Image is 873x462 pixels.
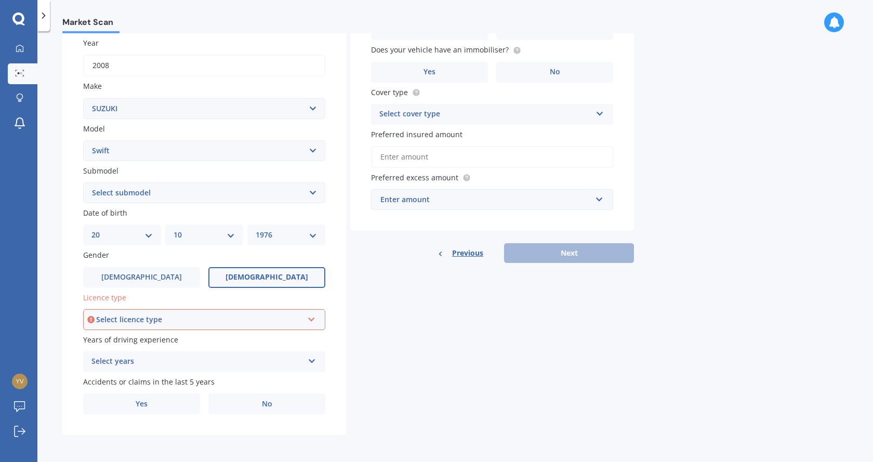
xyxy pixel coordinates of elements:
[371,45,509,55] span: Does your vehicle have an immobiliser?
[83,250,109,260] span: Gender
[379,108,591,121] div: Select cover type
[550,68,560,76] span: No
[83,335,178,345] span: Years of driving experience
[101,273,182,282] span: [DEMOGRAPHIC_DATA]
[62,17,120,31] span: Market Scan
[452,245,483,261] span: Previous
[371,146,613,168] input: Enter amount
[424,25,435,34] span: Yes
[424,68,435,76] span: Yes
[226,273,308,282] span: [DEMOGRAPHIC_DATA]
[371,87,408,97] span: Cover type
[380,194,591,205] div: Enter amount
[83,377,215,387] span: Accidents or claims in the last 5 years
[371,173,458,182] span: Preferred excess amount
[96,314,303,325] div: Select licence type
[83,293,126,302] span: Licence type
[83,38,99,48] span: Year
[83,208,127,218] span: Date of birth
[83,166,118,176] span: Submodel
[12,374,28,389] img: 4cb81dc5fd7511e1f618b2d850e06a76
[371,129,462,139] span: Preferred insured amount
[83,82,102,91] span: Make
[136,400,148,408] span: Yes
[262,400,272,408] span: No
[83,124,105,134] span: Model
[83,55,325,76] input: YYYY
[550,25,560,34] span: No
[91,355,303,368] div: Select years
